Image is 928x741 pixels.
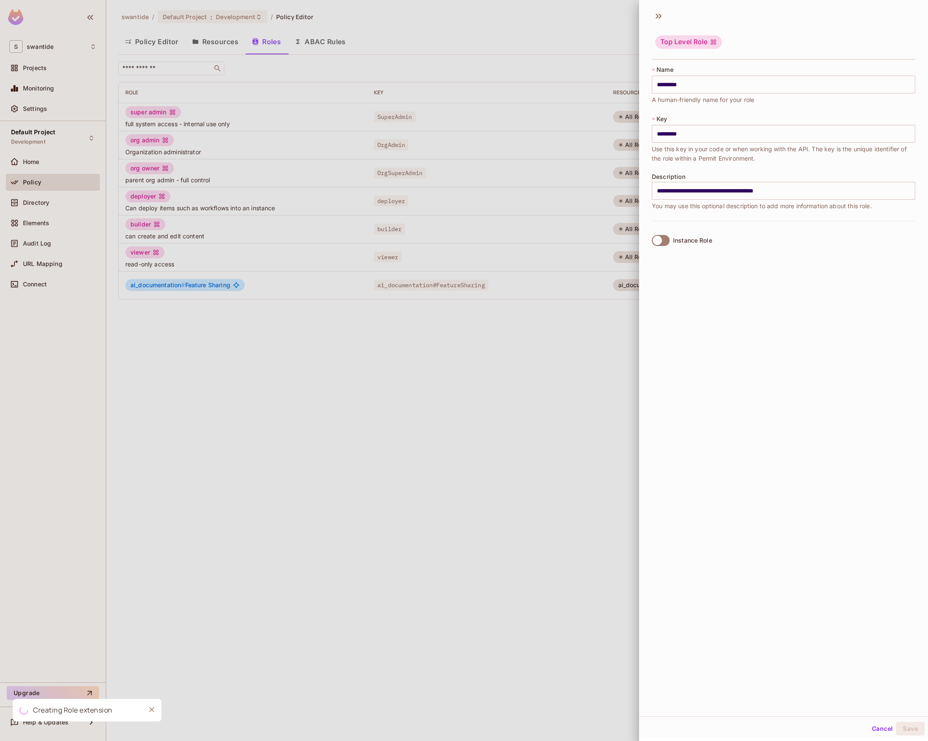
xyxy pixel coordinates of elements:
[33,705,113,716] div: Creating Role extension
[652,95,754,105] span: A human-friendly name for your role
[656,66,673,73] span: Name
[656,116,667,122] span: Key
[896,722,925,735] button: Save
[652,173,685,180] span: Description
[145,703,158,716] button: Close
[655,35,722,49] div: Top Level Role
[869,722,896,735] button: Cancel
[673,237,712,244] div: Instance Role
[652,201,872,211] span: You may use this optional description to add more information about this role.
[652,144,915,163] span: Use this key in your code or when working with the API. The key is the unique identifier of the r...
